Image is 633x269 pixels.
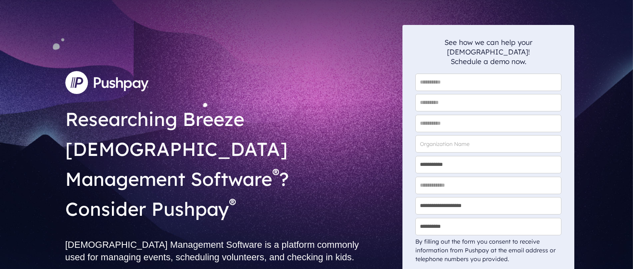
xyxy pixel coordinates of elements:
sup: ® [272,165,279,182]
p: See how we can help your [DEMOGRAPHIC_DATA]! Schedule a demo now. [415,37,561,66]
sup: ® [229,195,236,212]
h1: Researching Breeze [DEMOGRAPHIC_DATA] Management Software ? Consider Pushpay [65,97,396,226]
input: Organization Name [415,135,561,153]
div: By filling out the form you consent to receive information from Pushpay at the email address or t... [415,237,561,264]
